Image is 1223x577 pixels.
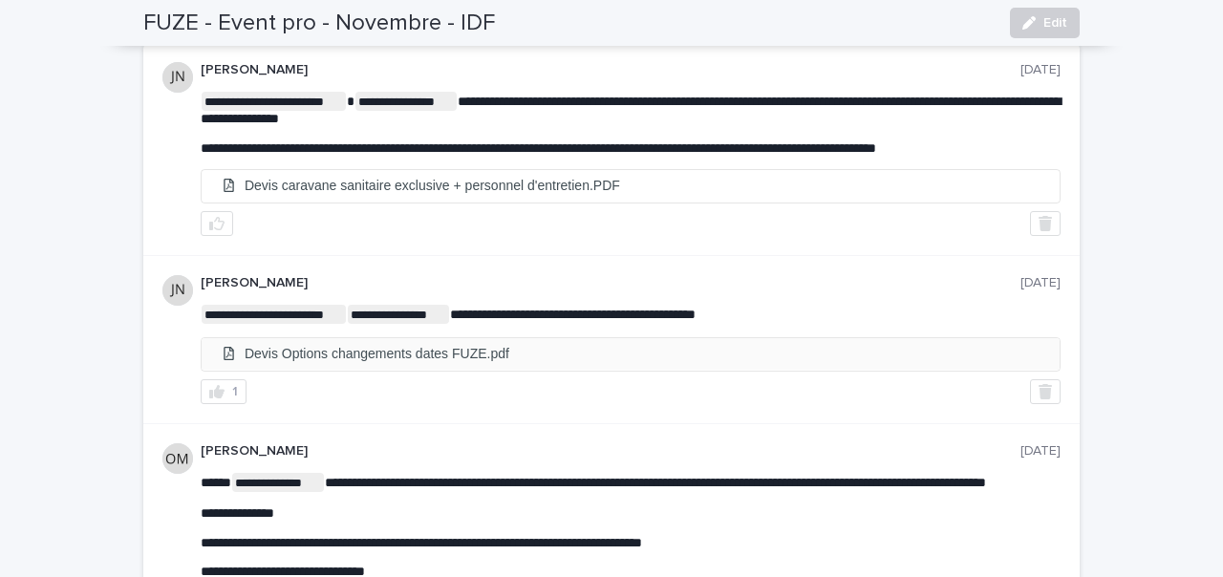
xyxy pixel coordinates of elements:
button: Delete post [1030,211,1061,236]
button: Edit [1010,8,1080,38]
p: [PERSON_NAME] [201,62,1020,78]
div: 1 [232,385,238,398]
h2: FUZE - Event pro - Novembre - IDF [143,10,495,37]
a: Devis caravane sanitaire exclusive + personnel d'entretien.PDF [202,170,1060,203]
button: Delete post [1030,379,1061,404]
button: like this post [201,211,233,236]
span: Edit [1043,16,1067,30]
p: [DATE] [1020,275,1061,291]
p: [PERSON_NAME] [201,443,1020,459]
p: [PERSON_NAME] [201,275,1020,291]
p: [DATE] [1020,62,1061,78]
button: 1 [201,379,247,404]
a: Devis Options changements dates FUZE.pdf [202,338,1060,371]
p: [DATE] [1020,443,1061,459]
li: Devis Options changements dates FUZE.pdf [202,338,1060,370]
